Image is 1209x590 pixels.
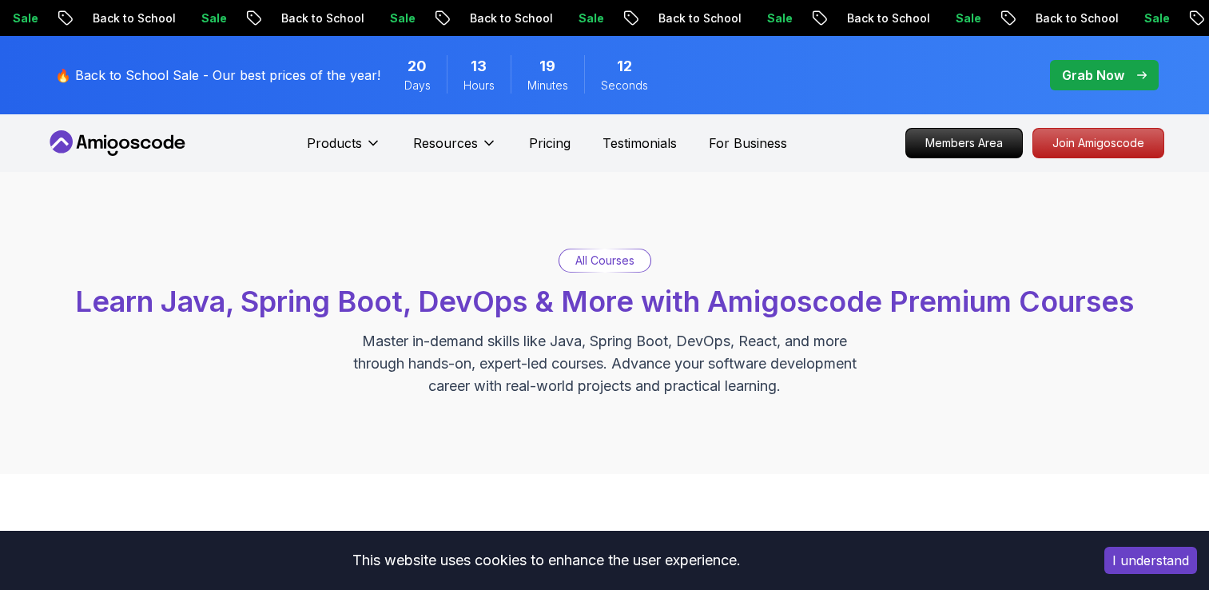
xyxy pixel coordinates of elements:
a: Join Amigoscode [1032,128,1164,158]
p: Back to School [645,10,754,26]
p: Back to School [833,10,942,26]
p: Join Amigoscode [1033,129,1163,157]
a: Testimonials [603,134,677,153]
p: Sale [754,10,805,26]
p: Back to School [79,10,188,26]
span: Seconds [601,78,648,94]
p: Resources [413,134,478,153]
span: Days [404,78,431,94]
div: This website uses cookies to enhance the user experience. [12,543,1080,578]
button: Products [307,134,381,165]
p: 🔥 Back to School Sale - Our best prices of the year! [55,66,380,85]
p: Back to School [456,10,565,26]
a: Pricing [529,134,571,153]
span: 12 Seconds [617,55,632,78]
a: Members Area [905,128,1023,158]
span: 19 Minutes [539,55,555,78]
p: All Courses [575,253,634,269]
p: Sale [565,10,616,26]
p: Back to School [1022,10,1131,26]
span: 13 Hours [471,55,487,78]
p: Master in-demand skills like Java, Spring Boot, DevOps, React, and more through hands-on, expert-... [336,330,873,397]
span: Hours [463,78,495,94]
p: Grab Now [1062,66,1124,85]
button: Resources [413,134,497,165]
p: Products [307,134,362,153]
span: Minutes [527,78,568,94]
p: Sale [942,10,993,26]
p: Members Area [906,129,1022,157]
button: Accept cookies [1104,547,1197,574]
p: Sale [376,10,428,26]
span: Learn Java, Spring Boot, DevOps & More with Amigoscode Premium Courses [75,284,1134,319]
p: Sale [188,10,239,26]
span: 20 Days [408,55,427,78]
p: Sale [1131,10,1182,26]
p: Back to School [268,10,376,26]
a: For Business [709,134,787,153]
